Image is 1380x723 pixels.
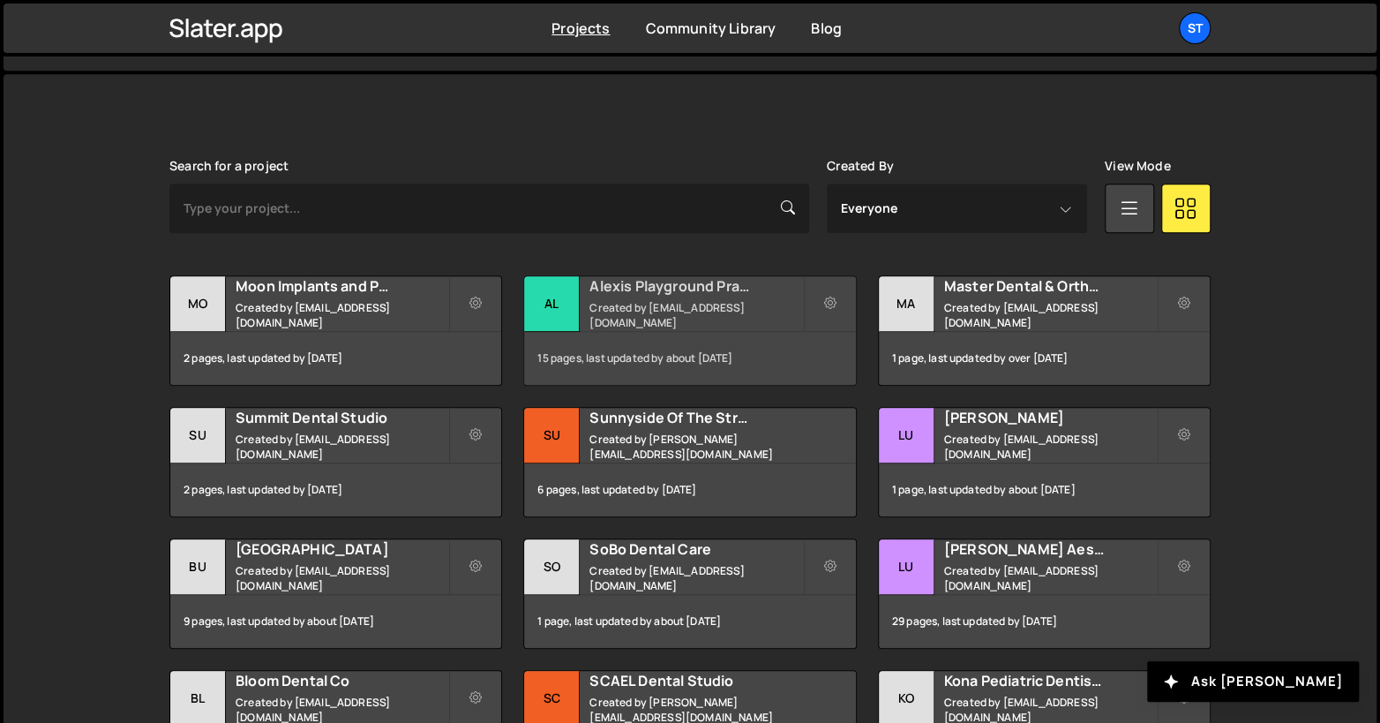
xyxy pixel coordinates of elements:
[944,408,1157,427] h2: [PERSON_NAME]
[879,595,1210,648] div: 29 pages, last updated by [DATE]
[169,184,809,233] input: Type your project...
[589,300,802,330] small: Created by [EMAIL_ADDRESS][DOMAIN_NAME]
[524,332,855,385] div: 15 pages, last updated by about [DATE]
[1147,661,1359,702] button: Ask [PERSON_NAME]
[524,539,580,595] div: So
[169,275,502,386] a: Mo Moon Implants and Perio Created by [EMAIL_ADDRESS][DOMAIN_NAME] 2 pages, last updated by [DATE]
[169,159,289,173] label: Search for a project
[524,463,855,516] div: 6 pages, last updated by [DATE]
[589,671,802,690] h2: SCAEL Dental Studio
[236,539,448,559] h2: [GEOGRAPHIC_DATA]
[1179,12,1211,44] a: St
[878,275,1211,386] a: Ma Master Dental & Orthodontics Created by [EMAIL_ADDRESS][DOMAIN_NAME] 1 page, last updated by o...
[236,408,448,427] h2: Summit Dental Studio
[879,408,934,463] div: Lu
[523,538,856,649] a: So SoBo Dental Care Created by [EMAIL_ADDRESS][DOMAIN_NAME] 1 page, last updated by about [DATE]
[236,432,448,462] small: Created by [EMAIL_ADDRESS][DOMAIN_NAME]
[523,275,856,386] a: Al Alexis Playground Practice Created by [EMAIL_ADDRESS][DOMAIN_NAME] 15 pages, last updated by a...
[944,432,1157,462] small: Created by [EMAIL_ADDRESS][DOMAIN_NAME]
[645,19,776,38] a: Community Library
[170,539,226,595] div: Bu
[236,300,448,330] small: Created by [EMAIL_ADDRESS][DOMAIN_NAME]
[170,408,226,463] div: Su
[169,538,502,649] a: Bu [GEOGRAPHIC_DATA] Created by [EMAIL_ADDRESS][DOMAIN_NAME] 9 pages, last updated by about [DATE]
[879,276,934,332] div: Ma
[551,19,610,38] a: Projects
[589,408,802,427] h2: Sunnyside Of The Street Pediatric Dentistry
[524,408,580,463] div: Su
[878,407,1211,517] a: Lu [PERSON_NAME] Created by [EMAIL_ADDRESS][DOMAIN_NAME] 1 page, last updated by about [DATE]
[944,300,1157,330] small: Created by [EMAIL_ADDRESS][DOMAIN_NAME]
[879,539,934,595] div: Lu
[524,595,855,648] div: 1 page, last updated by about [DATE]
[170,463,501,516] div: 2 pages, last updated by [DATE]
[523,407,856,517] a: Su Sunnyside Of The Street Pediatric Dentistry Created by [PERSON_NAME][EMAIL_ADDRESS][DOMAIN_NAM...
[589,276,802,296] h2: Alexis Playground Practice
[170,276,226,332] div: Mo
[944,563,1157,593] small: Created by [EMAIL_ADDRESS][DOMAIN_NAME]
[879,332,1210,385] div: 1 page, last updated by over [DATE]
[1105,159,1170,173] label: View Mode
[170,332,501,385] div: 2 pages, last updated by [DATE]
[236,276,448,296] h2: Moon Implants and Perio
[236,671,448,690] h2: Bloom Dental Co
[589,432,802,462] small: Created by [PERSON_NAME][EMAIL_ADDRESS][DOMAIN_NAME]
[811,19,842,38] a: Blog
[944,671,1157,690] h2: Kona Pediatric Dentistry
[589,563,802,593] small: Created by [EMAIL_ADDRESS][DOMAIN_NAME]
[944,539,1157,559] h2: [PERSON_NAME] Aesthetic
[944,276,1157,296] h2: Master Dental & Orthodontics
[524,276,580,332] div: Al
[878,538,1211,649] a: Lu [PERSON_NAME] Aesthetic Created by [EMAIL_ADDRESS][DOMAIN_NAME] 29 pages, last updated by [DATE]
[170,595,501,648] div: 9 pages, last updated by about [DATE]
[169,407,502,517] a: Su Summit Dental Studio Created by [EMAIL_ADDRESS][DOMAIN_NAME] 2 pages, last updated by [DATE]
[879,463,1210,516] div: 1 page, last updated by about [DATE]
[827,159,894,173] label: Created By
[236,563,448,593] small: Created by [EMAIL_ADDRESS][DOMAIN_NAME]
[589,539,802,559] h2: SoBo Dental Care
